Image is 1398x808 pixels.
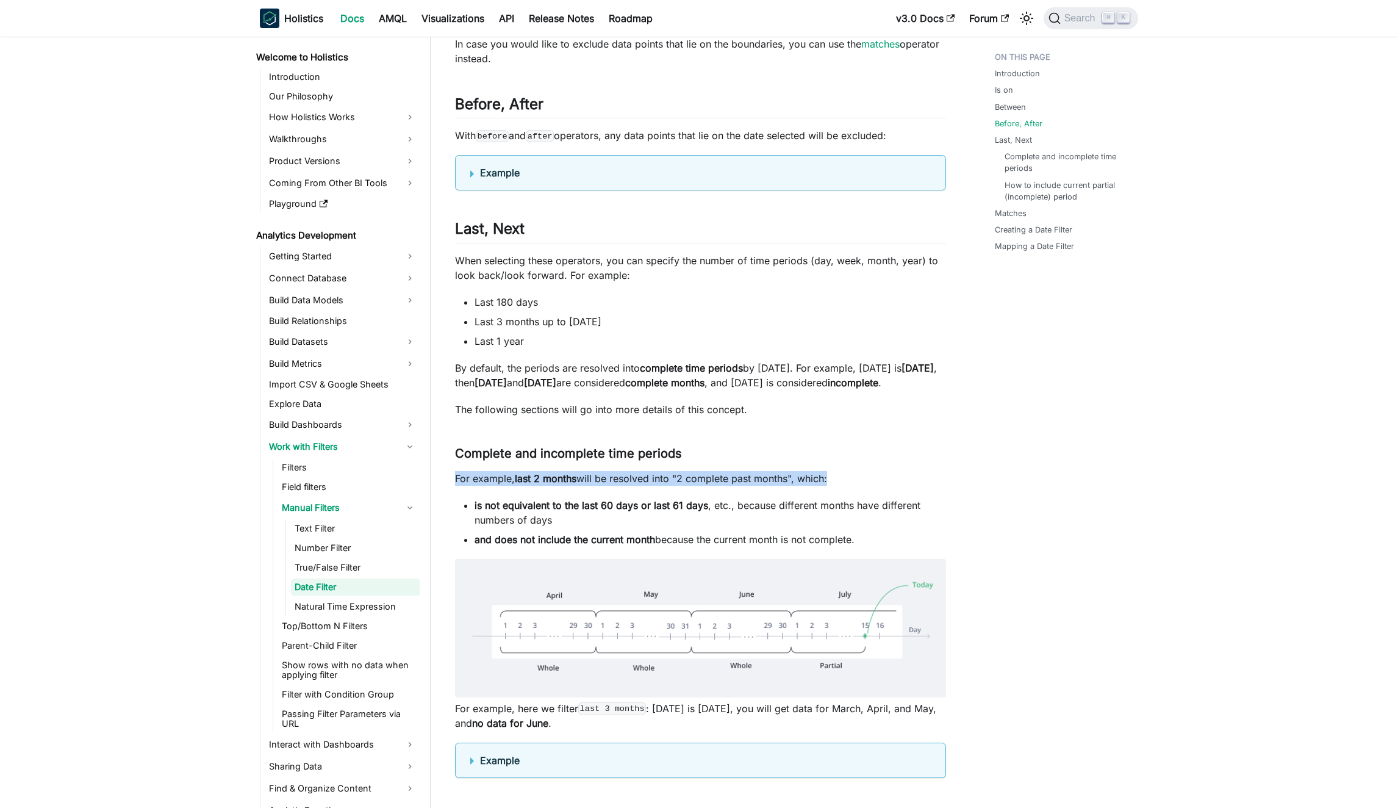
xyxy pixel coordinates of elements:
p: By default, the periods are resolved into by [DATE]. For example, [DATE] is , then and are consid... [455,361,946,390]
strong: [DATE] [524,377,556,389]
a: Field filters [278,478,420,496]
a: Find & Organize Content [265,779,420,798]
a: How Holistics Works [265,107,420,127]
a: Sharing Data [265,757,420,776]
p: When selecting these operators, you can specify the number of time periods (day, week, month, yea... [455,253,946,283]
code: last 3 months [578,702,646,715]
button: Search (Command+K) [1044,7,1138,29]
a: Matches [995,207,1027,219]
a: Introduction [265,68,420,85]
a: Before, After [995,118,1042,129]
strong: [DATE] [902,362,934,374]
a: Natural Time Expression [291,598,420,615]
a: Interact with Dashboards [265,735,420,754]
li: Last 3 months up to [DATE] [475,314,946,329]
a: Last, Next [995,134,1032,146]
li: because the current month is not complete. [475,532,946,547]
strong: complete time periods [640,362,743,374]
a: Filters [278,459,420,476]
b: Holistics [284,11,323,26]
h3: Complete and incomplete time periods [455,446,946,461]
a: Forum [962,9,1016,28]
p: With and operators, any data points that lie on the date selected will be excluded: [455,128,946,143]
a: Work with Filters [265,437,420,456]
strong: and does not include the current month [475,533,655,546]
a: Welcome to Holistics [253,49,420,66]
p: For example, here we filter : [DATE] is [DATE], you will get data for March, April, and May, and . [455,701,946,730]
a: Import CSV & Google Sheets [265,376,420,393]
kbd: K [1117,12,1130,23]
a: Passing Filter Parameters via URL [278,705,420,732]
span: Search [1061,13,1103,24]
a: Coming From Other BI Tools [265,173,420,193]
a: v3.0 Docs [889,9,962,28]
a: True/False Filter [291,559,420,576]
a: Show rows with no data when applying filter [278,657,420,684]
a: Between [995,101,1026,113]
strong: incomplete [828,377,878,389]
h2: Last, Next [455,220,946,243]
a: Build Datasets [265,332,420,352]
code: after [526,130,554,142]
a: Build Relationships [265,312,420,330]
h2: Before, After [455,95,946,118]
summary: Example [470,165,931,180]
a: Build Dashboards [265,415,420,435]
a: Number Filter [291,539,420,557]
code: before [476,130,509,142]
p: The following sections will go into more details of this concept. [455,402,946,417]
strong: is not equivalent to the last 60 days or last 61 days [475,499,708,511]
a: Playground [265,195,420,212]
a: Analytics Development [253,227,420,244]
li: Last 180 days [475,295,946,309]
a: Getting Started [265,247,420,266]
a: Walkthroughs [265,129,420,149]
b: Example [480,754,520,767]
a: Filter with Condition Group [278,686,420,703]
summary: Example [470,753,931,768]
a: Mapping a Date Filter [995,240,1074,252]
a: Manual Filters [278,498,420,518]
a: Docs [333,9,371,28]
a: Product Versions [265,151,420,171]
strong: last 2 months [515,472,576,485]
p: For example, will be resolved into "2 complete past months", which: [455,471,946,486]
strong: no data for June [472,717,548,729]
a: Text Filter [291,520,420,537]
a: Parent-Child Filter [278,637,420,654]
a: Date Filter [291,579,420,596]
kbd: ⌘ [1102,12,1114,23]
a: Our Philosophy [265,88,420,105]
li: Last 1 year [475,334,946,348]
a: Connect Database [265,269,420,288]
button: Switch between dark and light mode (currently light mode) [1017,9,1036,28]
nav: Docs sidebar [248,37,431,808]
img: Holistics [260,9,279,28]
a: Is on [995,84,1013,96]
strong: [DATE] [475,377,507,389]
a: API [492,9,522,28]
a: Visualizations [414,9,492,28]
a: How to include current partial (incomplete) period [1005,179,1126,203]
a: Build Data Models [265,290,420,310]
a: Introduction [995,68,1040,79]
b: Example [480,167,520,179]
a: AMQL [371,9,414,28]
a: Roadmap [601,9,660,28]
li: , etc., because different months have different numbers of days [475,498,946,527]
strong: complete months [625,377,704,389]
a: Explore Data [265,395,420,413]
p: In case you would like to exclude data points that lie on the boundaries, you can use the operato... [455,37,946,66]
a: Creating a Date Filter [995,224,1072,236]
a: Release Notes [522,9,601,28]
a: HolisticsHolistics [260,9,323,28]
a: matches [861,38,900,50]
a: Complete and incomplete time periods [1005,151,1126,174]
a: Top/Bottom N Filters [278,618,420,635]
a: Build Metrics [265,354,420,373]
